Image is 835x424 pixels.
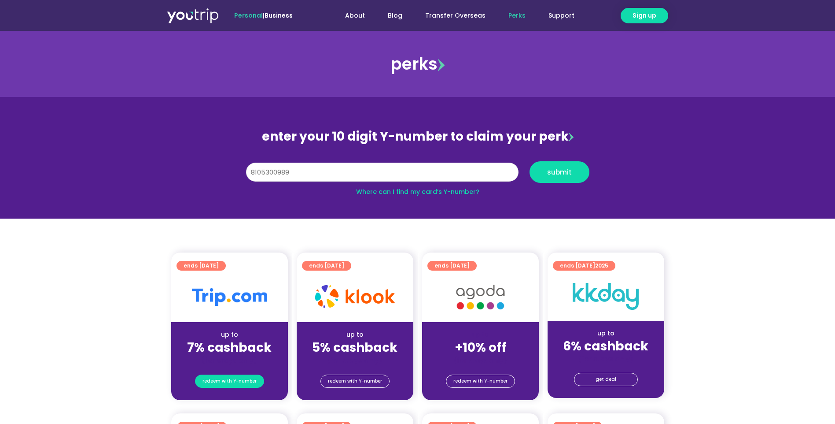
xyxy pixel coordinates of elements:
[312,339,397,356] strong: 5% cashback
[320,375,390,388] a: redeem with Y-number
[621,8,668,23] a: Sign up
[547,169,572,175] span: submit
[265,11,293,20] a: Business
[195,375,264,388] a: redeem with Y-number
[376,7,414,24] a: Blog
[555,329,657,338] div: up to
[633,11,656,20] span: Sign up
[530,161,589,183] button: submit
[560,261,608,271] span: ends [DATE]
[497,7,537,24] a: Perks
[555,354,657,364] div: (for stays only)
[184,261,219,271] span: ends [DATE]
[234,11,263,20] span: Personal
[434,261,470,271] span: ends [DATE]
[334,7,376,24] a: About
[414,7,497,24] a: Transfer Overseas
[234,11,293,20] span: |
[177,261,226,271] a: ends [DATE]
[242,125,594,148] div: enter your 10 digit Y-number to claim your perk
[302,261,351,271] a: ends [DATE]
[304,356,406,365] div: (for stays only)
[316,7,586,24] nav: Menu
[472,330,489,339] span: up to
[328,375,382,387] span: redeem with Y-number
[304,330,406,339] div: up to
[202,375,257,387] span: redeem with Y-number
[178,330,281,339] div: up to
[537,7,586,24] a: Support
[563,338,648,355] strong: 6% cashback
[553,261,615,271] a: ends [DATE]2025
[453,375,508,387] span: redeem with Y-number
[178,356,281,365] div: (for stays only)
[246,161,589,190] form: Y Number
[246,163,519,182] input: 10 digit Y-number (e.g. 8123456789)
[595,262,608,269] span: 2025
[427,261,477,271] a: ends [DATE]
[429,356,532,365] div: (for stays only)
[309,261,344,271] span: ends [DATE]
[574,373,638,386] a: get deal
[187,339,272,356] strong: 7% cashback
[356,187,479,196] a: Where can I find my card’s Y-number?
[455,339,506,356] strong: +10% off
[596,373,616,386] span: get deal
[446,375,515,388] a: redeem with Y-number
